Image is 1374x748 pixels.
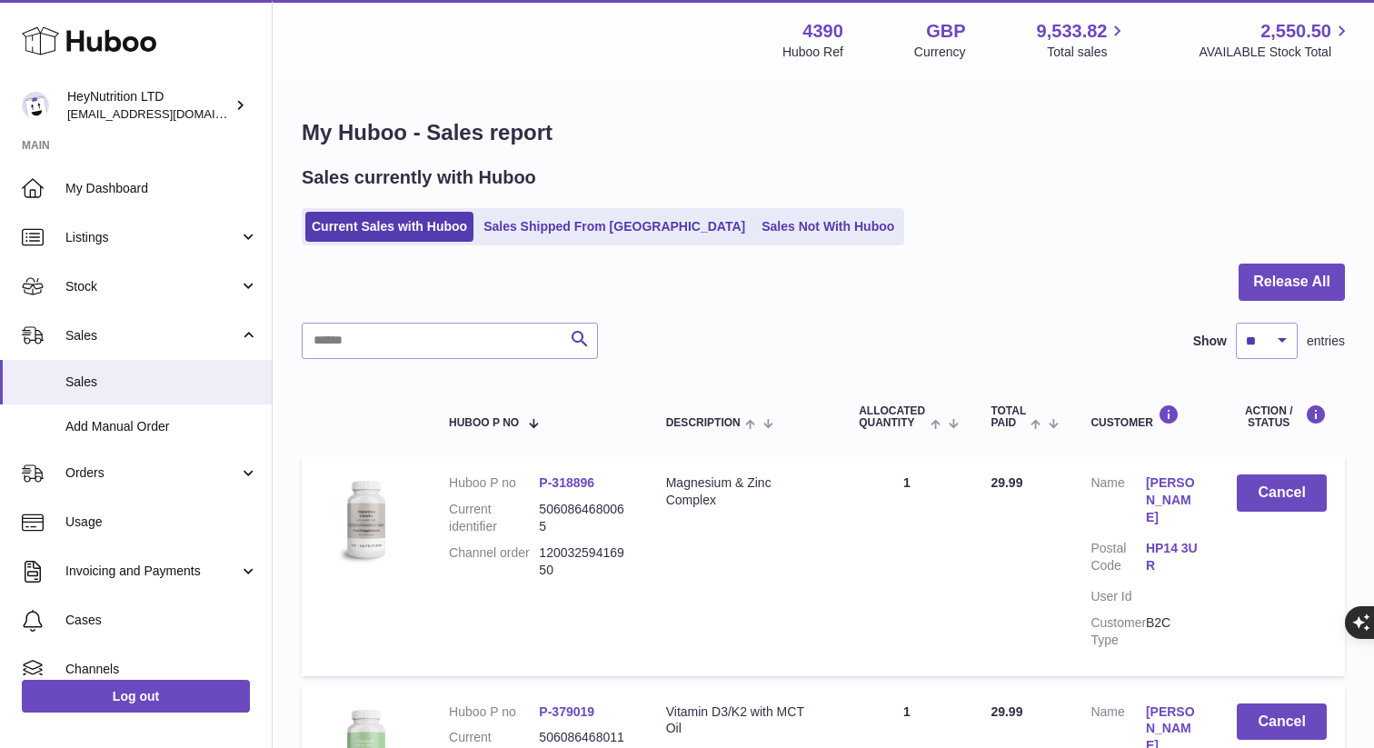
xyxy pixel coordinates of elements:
[449,544,539,579] dt: Channel order
[755,212,901,242] a: Sales Not With Huboo
[539,501,629,535] dd: 5060864680065
[1146,540,1201,574] a: HP14 3UR
[1193,333,1227,350] label: Show
[1037,19,1129,61] a: 9,533.82 Total sales
[1199,44,1352,61] span: AVAILABLE Stock Total
[802,19,843,44] strong: 4390
[449,474,539,492] dt: Huboo P no
[1090,540,1146,579] dt: Postal Code
[1199,19,1352,61] a: 2,550.50 AVAILABLE Stock Total
[666,474,822,509] div: Magnesium & Zinc Complex
[1090,474,1146,531] dt: Name
[991,475,1022,490] span: 29.99
[666,417,741,429] span: Description
[22,680,250,713] a: Log out
[65,229,239,246] span: Listings
[1090,588,1146,605] dt: User Id
[320,474,411,565] img: 43901725567059.jpg
[305,212,473,242] a: Current Sales with Huboo
[1237,474,1327,512] button: Cancel
[67,88,231,123] div: HeyNutrition LTD
[302,118,1345,147] h1: My Huboo - Sales report
[65,278,239,295] span: Stock
[1146,614,1201,649] dd: B2C
[22,92,49,119] img: info@heynutrition.com
[65,514,258,531] span: Usage
[926,19,965,44] strong: GBP
[991,704,1022,719] span: 29.99
[1090,614,1146,649] dt: Customer Type
[1047,44,1128,61] span: Total sales
[666,703,822,738] div: Vitamin D3/K2 with MCT Oil
[65,180,258,197] span: My Dashboard
[782,44,843,61] div: Huboo Ref
[539,544,629,579] dd: 12003259416950
[65,327,239,344] span: Sales
[1037,19,1108,44] span: 9,533.82
[539,704,594,719] a: P-379019
[841,456,972,675] td: 1
[65,374,258,391] span: Sales
[65,418,258,435] span: Add Manual Order
[1090,404,1200,429] div: Customer
[477,212,752,242] a: Sales Shipped From [GEOGRAPHIC_DATA]
[1146,474,1201,526] a: [PERSON_NAME]
[449,703,539,721] dt: Huboo P no
[991,405,1026,429] span: Total paid
[1239,264,1345,301] button: Release All
[65,563,239,580] span: Invoicing and Payments
[1307,333,1345,350] span: entries
[1237,404,1327,429] div: Action / Status
[302,165,536,190] h2: Sales currently with Huboo
[1237,703,1327,741] button: Cancel
[859,405,926,429] span: ALLOCATED Quantity
[539,475,594,490] a: P-318896
[65,612,258,629] span: Cases
[1260,19,1331,44] span: 2,550.50
[65,661,258,678] span: Channels
[67,106,267,121] span: [EMAIL_ADDRESS][DOMAIN_NAME]
[449,501,539,535] dt: Current identifier
[914,44,966,61] div: Currency
[65,464,239,482] span: Orders
[449,417,519,429] span: Huboo P no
